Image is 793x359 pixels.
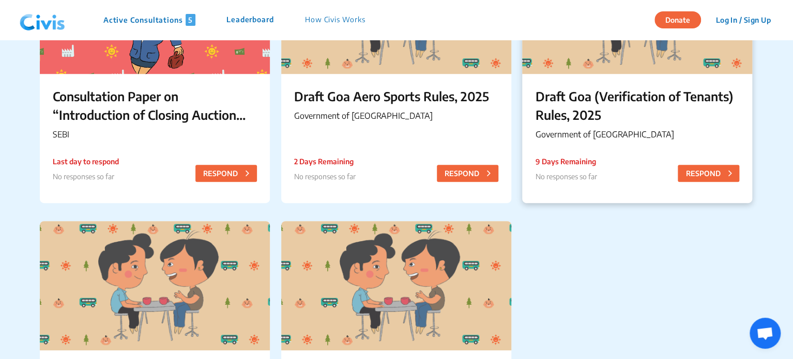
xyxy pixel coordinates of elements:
[535,128,739,141] p: Government of [GEOGRAPHIC_DATA]
[53,172,114,181] span: No responses so far
[654,14,709,24] a: Donate
[294,172,356,181] span: No responses so far
[535,87,739,124] p: Draft Goa (Verification of Tenants) Rules, 2025
[305,14,365,26] p: How Civis Works
[535,156,597,167] p: 9 Days Remaining
[294,110,498,122] p: Government of [GEOGRAPHIC_DATA]
[654,11,701,28] button: Donate
[53,128,257,141] p: SEBI
[195,165,257,182] button: RESPOND
[294,156,356,167] p: 2 Days Remaining
[437,165,498,182] button: RESPOND
[16,5,69,36] img: navlogo.png
[535,172,597,181] span: No responses so far
[53,87,257,124] p: Consultation Paper on “Introduction of Closing Auction Session in the Equity Cash Segment”
[750,318,781,349] div: Open chat
[103,14,195,26] p: Active Consultations
[709,12,777,28] button: Log In / Sign Up
[678,165,739,182] button: RESPOND
[294,87,498,105] p: Draft Goa Aero Sports Rules, 2025
[53,156,119,167] p: Last day to respond
[186,14,195,26] span: 5
[226,14,274,26] p: Leaderboard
